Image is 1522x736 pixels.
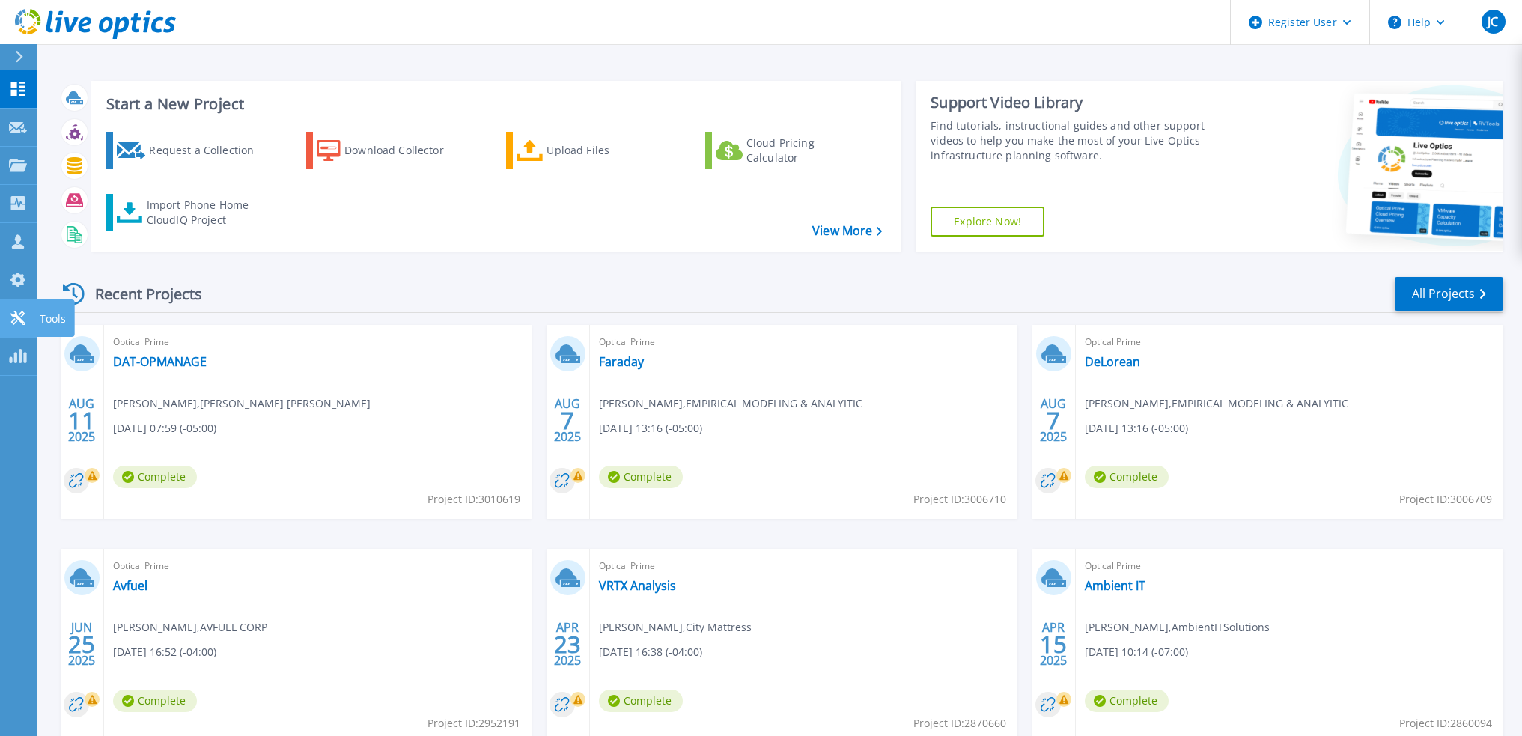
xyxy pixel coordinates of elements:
[599,420,702,437] span: [DATE] 13:16 (-05:00)
[599,578,676,593] a: VRTX Analysis
[561,414,574,427] span: 7
[931,207,1044,237] a: Explore Now!
[344,136,464,165] div: Download Collector
[1085,420,1188,437] span: [DATE] 13:16 (-05:00)
[1399,491,1492,508] span: Project ID: 3006709
[1040,638,1067,651] span: 15
[599,395,862,412] span: [PERSON_NAME] , EMPIRICAL MODELING & ANALYITIC
[306,132,473,169] a: Download Collector
[40,299,66,338] p: Tools
[427,715,520,732] span: Project ID: 2952191
[1085,644,1188,660] span: [DATE] 10:14 (-07:00)
[1085,619,1270,636] span: [PERSON_NAME] , AmbientITSolutions
[58,276,222,312] div: Recent Projects
[913,491,1006,508] span: Project ID: 3006710
[113,644,216,660] span: [DATE] 16:52 (-04:00)
[599,466,683,488] span: Complete
[506,132,673,169] a: Upload Files
[554,638,581,651] span: 23
[1047,414,1060,427] span: 7
[1085,334,1494,350] span: Optical Prime
[1488,16,1498,28] span: JC
[931,118,1231,163] div: Find tutorials, instructional guides and other support videos to help you make the most of your L...
[106,132,273,169] a: Request a Collection
[599,334,1008,350] span: Optical Prime
[113,558,523,574] span: Optical Prime
[1395,277,1503,311] a: All Projects
[113,354,207,369] a: DAT-OPMANAGE
[427,491,520,508] span: Project ID: 3010619
[67,617,96,672] div: JUN 2025
[1085,466,1169,488] span: Complete
[113,334,523,350] span: Optical Prime
[67,393,96,448] div: AUG 2025
[931,93,1231,112] div: Support Video Library
[1039,393,1068,448] div: AUG 2025
[68,414,95,427] span: 11
[106,96,881,112] h3: Start a New Project
[113,578,147,593] a: Avfuel
[599,558,1008,574] span: Optical Prime
[705,132,872,169] a: Cloud Pricing Calculator
[1085,578,1145,593] a: Ambient IT
[113,690,197,712] span: Complete
[599,644,702,660] span: [DATE] 16:38 (-04:00)
[113,395,371,412] span: [PERSON_NAME] , [PERSON_NAME] [PERSON_NAME]
[1085,690,1169,712] span: Complete
[599,354,644,369] a: Faraday
[1399,715,1492,732] span: Project ID: 2860094
[812,224,882,238] a: View More
[1085,395,1348,412] span: [PERSON_NAME] , EMPIRICAL MODELING & ANALYITIC
[1085,354,1140,369] a: DeLorean
[553,617,582,672] div: APR 2025
[1085,558,1494,574] span: Optical Prime
[1039,617,1068,672] div: APR 2025
[68,638,95,651] span: 25
[599,690,683,712] span: Complete
[113,619,267,636] span: [PERSON_NAME] , AVFUEL CORP
[599,619,752,636] span: [PERSON_NAME] , City Mattress
[746,136,866,165] div: Cloud Pricing Calculator
[553,393,582,448] div: AUG 2025
[149,136,269,165] div: Request a Collection
[113,420,216,437] span: [DATE] 07:59 (-05:00)
[113,466,197,488] span: Complete
[147,198,264,228] div: Import Phone Home CloudIQ Project
[547,136,666,165] div: Upload Files
[913,715,1006,732] span: Project ID: 2870660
